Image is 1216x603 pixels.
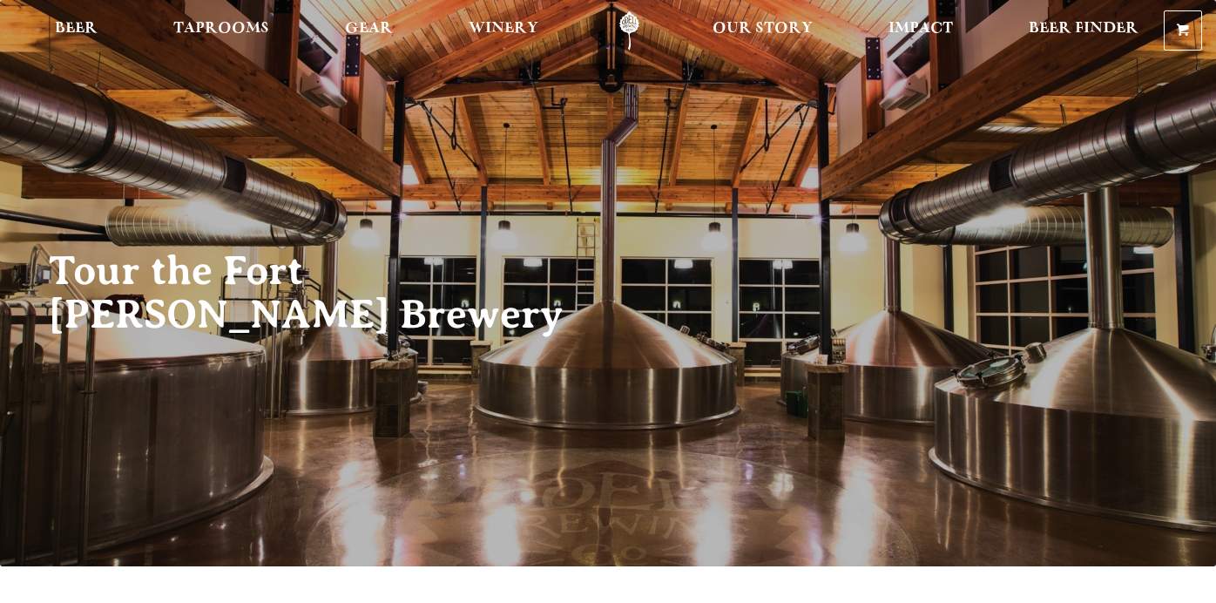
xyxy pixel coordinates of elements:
a: Our Story [701,11,824,51]
a: Gear [334,11,404,51]
span: Winery [469,22,538,36]
span: Taprooms [173,22,269,36]
a: Beer [44,11,109,51]
span: Beer [55,22,98,36]
h2: Tour the Fort [PERSON_NAME] Brewery [49,249,592,336]
span: Impact [888,22,953,36]
a: Beer Finder [1017,11,1150,51]
a: Odell Home [597,11,662,51]
span: Beer Finder [1029,22,1138,36]
span: Gear [345,22,393,36]
a: Winery [457,11,550,51]
a: Taprooms [162,11,280,51]
a: Impact [877,11,964,51]
span: Our Story [713,22,813,36]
